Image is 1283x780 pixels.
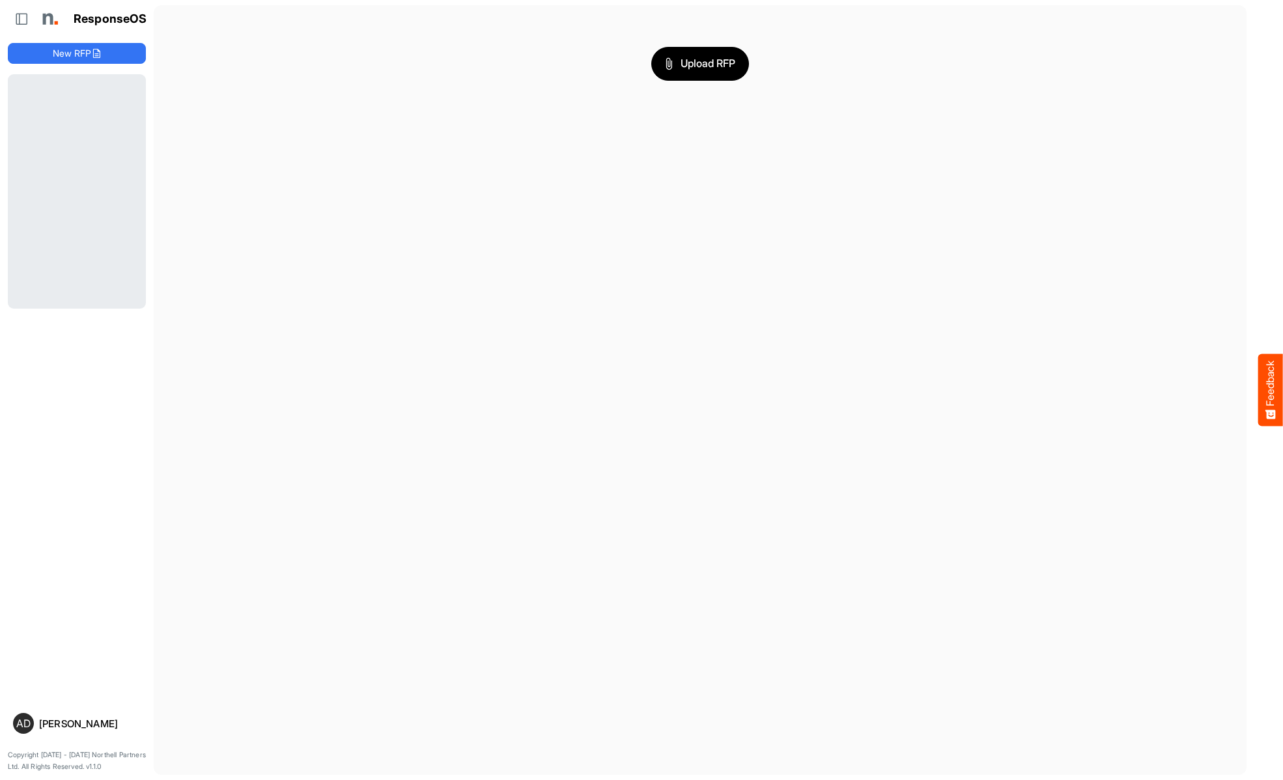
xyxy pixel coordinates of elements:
[16,718,31,729] span: AD
[1258,354,1283,426] button: Feedback
[8,43,146,64] button: New RFP
[74,12,147,26] h1: ResponseOS
[39,719,141,729] div: [PERSON_NAME]
[8,74,146,308] div: Loading...
[665,55,735,72] span: Upload RFP
[651,47,749,81] button: Upload RFP
[8,749,146,772] p: Copyright [DATE] - [DATE] Northell Partners Ltd. All Rights Reserved. v1.1.0
[36,6,62,32] img: Northell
